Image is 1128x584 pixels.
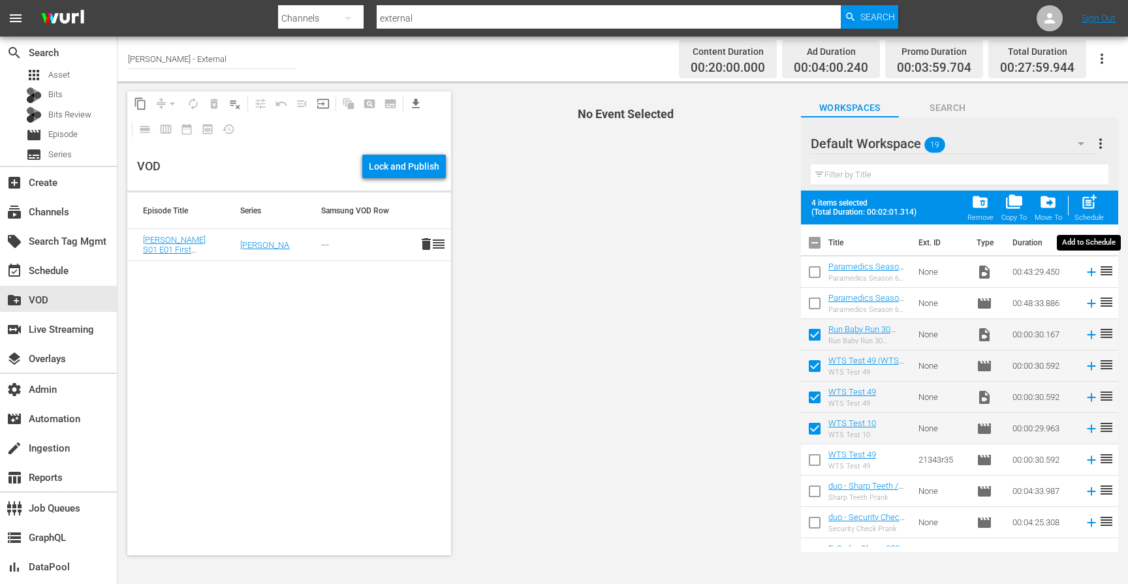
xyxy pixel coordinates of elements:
[897,42,971,61] div: Promo Duration
[474,108,778,121] h4: No Event Selected
[245,91,271,117] span: Customize Events
[7,204,22,220] span: Channels
[913,319,971,350] td: None
[1084,328,1099,342] svg: Add to Schedule
[828,293,904,322] a: Paramedics Season 6 Episode 4 - Nine Now
[1031,189,1066,226] button: Move To
[317,97,330,110] span: input
[130,93,151,114] span: Copy Lineup
[7,559,22,575] span: DataPool
[1099,482,1114,498] span: reorder
[48,88,63,101] span: Bits
[380,93,401,114] span: Create Series Block
[1099,294,1114,310] span: reorder
[1099,326,1114,341] span: reorder
[31,3,94,34] img: ans4CAIJ8jUAAAAAAAAAAAAAAAAAAAAAAAAgQb4GAAAAAAAAAAAAAAAAAAAAAAAAJMjXAAAAAAAAAAAAAAAAAAAAAAAAgAT5G...
[1084,515,1099,530] svg: Add to Schedule
[1007,350,1079,382] td: 00:00:30.592
[7,411,22,427] span: Automation
[828,450,876,459] a: WTS Test 49
[977,264,992,280] span: Video
[7,175,22,191] span: add_box
[134,97,147,110] span: content_copy
[334,91,359,117] span: Refresh All Search Blocks
[48,148,72,161] span: Series
[359,93,380,114] span: Create Search Block
[1007,288,1079,319] td: 00:48:33.886
[860,5,895,29] span: Search
[305,192,386,229] th: Samsung VOD Row
[1084,453,1099,467] svg: Add to Schedule
[1082,13,1116,23] a: Sign Out
[1084,390,1099,405] svg: Add to Schedule
[828,368,908,377] div: WTS Test 49
[913,538,971,570] td: 8285
[225,93,245,114] span: Clear Lineup
[7,322,22,337] span: Live Streaming
[1005,193,1023,211] span: folder_copy
[183,93,204,114] span: Loop Content
[7,382,22,397] span: Admin
[127,192,225,229] th: Episode Title
[240,240,303,250] a: [PERSON_NAME]
[204,93,225,114] span: Select an event to delete
[1071,189,1108,226] button: Schedule
[828,262,904,281] a: Paramedics Season 6 Episode 4
[26,107,42,123] div: Bits Review
[913,256,971,288] td: None
[1007,507,1079,538] td: 00:04:25.308
[1080,193,1098,211] span: post_add
[218,119,239,140] span: Select single day to View History
[7,351,22,367] span: Overlays
[7,530,22,546] span: GraphQL
[977,452,992,468] span: Episode
[977,421,992,437] span: Episode
[1007,444,1079,476] td: 00:00:30.592
[409,97,422,110] span: get_app
[362,155,446,178] button: Lock and Publish
[828,462,876,470] div: WTS Test 49
[48,69,70,82] span: Asset
[977,515,992,530] span: Episode
[151,93,183,114] span: Remove Gaps & Overlaps
[977,484,992,499] span: Episode
[271,93,292,114] span: Revert to Primary Episode
[963,189,997,226] button: Remove
[828,337,908,345] div: Run Baby Run 30 Seconds Spot
[828,305,908,314] div: Paramedics Season 6 Episode 4
[313,93,334,114] span: Update Metadata from Key Asset
[1007,538,1079,570] td: 03:39:30.487
[228,97,242,110] span: playlist_remove_outlined
[1084,484,1099,499] svg: Add to Schedule
[1099,263,1114,279] span: reorder
[801,100,899,116] span: Workspaces
[1074,213,1104,222] div: Schedule
[828,274,908,283] div: Paramedics Season 6 Episode 4
[1093,136,1108,151] span: more_vert
[431,236,446,252] span: reorder
[1007,382,1079,413] td: 00:00:30.592
[924,131,945,159] span: 19
[913,476,971,507] td: None
[828,512,905,532] a: duo - Security Check / Broken Statue
[828,356,904,375] a: WTS Test 49 (WTS Test 49 (00:00:00))
[7,234,22,249] span: Search Tag Mgmt
[1084,359,1099,373] svg: Add to Schedule
[913,444,971,476] td: 21343r35
[811,198,922,207] span: 4 items selected
[225,192,305,229] th: Series
[26,147,42,162] span: Series
[811,125,1097,162] div: Default Workspace
[48,108,91,121] span: Bits Review
[913,350,971,382] td: None
[997,189,1031,226] button: Copy To
[1099,545,1114,561] span: reorder
[1001,213,1027,222] div: Copy To
[1084,296,1099,311] svg: Add to Schedule
[977,390,992,405] span: Video
[969,224,1005,261] th: Type
[977,546,992,562] span: Episode
[1099,420,1114,435] span: reorder
[401,91,426,117] span: Download as CSV
[1007,319,1079,350] td: 00:00:30.167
